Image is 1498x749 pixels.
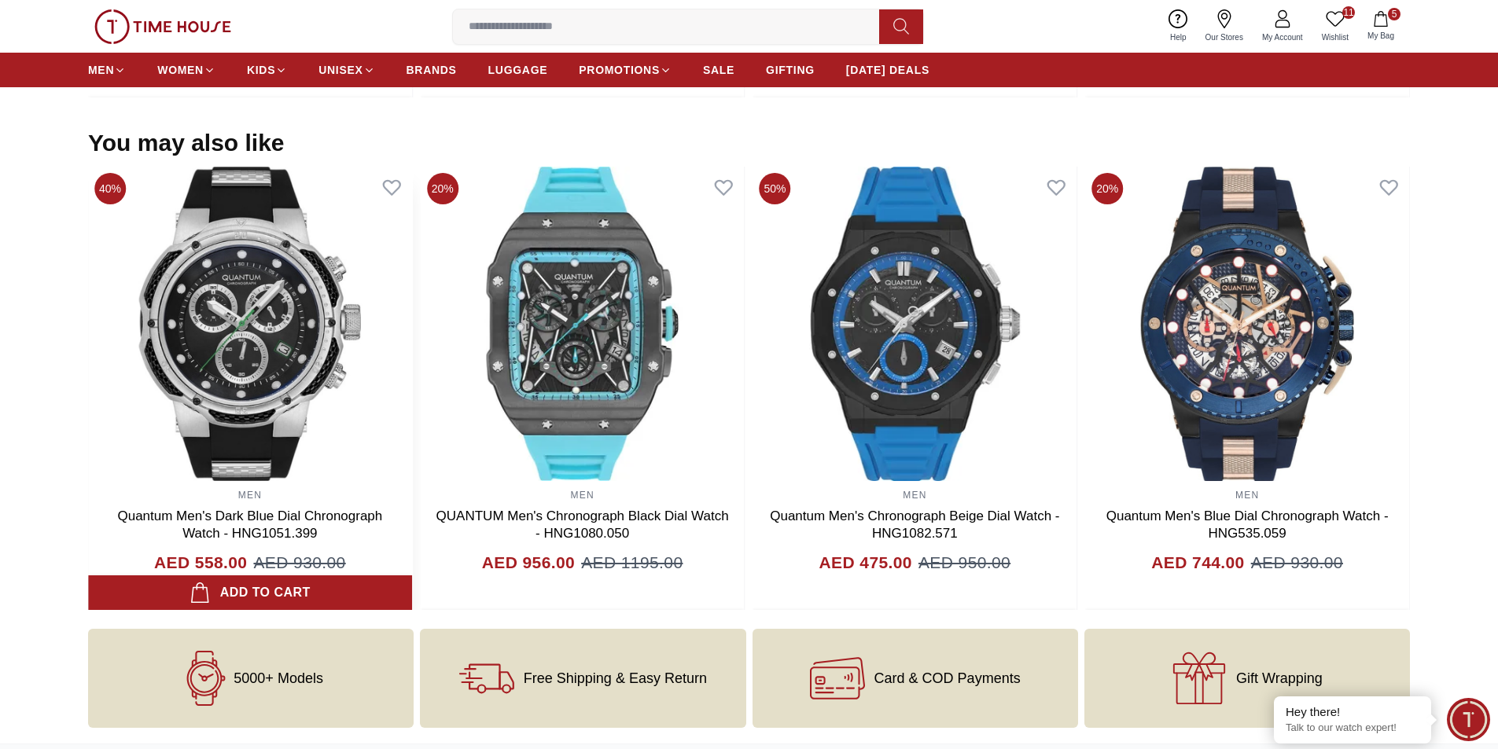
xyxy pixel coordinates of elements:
span: 11 [1342,6,1355,19]
span: Wishlist [1316,31,1355,43]
button: Add to cart [88,575,412,610]
span: 20% [1091,173,1123,204]
a: Quantum Men's Dark Blue Dial Chronograph Watch - HNG1051.399 [117,509,382,541]
a: Quantum Men's Blue Dial Chronograph Watch - HNG535.059 [1106,509,1389,541]
a: Quantum Men's Chronograph Beige Dial Watch - HNG1082.571 [770,509,1059,541]
a: BRANDS [407,56,457,84]
span: Free Shipping & Easy Return [524,670,707,686]
span: KIDS [247,62,275,78]
span: 5000+ Models [234,670,323,686]
span: UNISEX [318,62,363,78]
h4: AED 475.00 [819,550,912,575]
span: Card & COD Payments [874,670,1021,686]
a: 11Wishlist [1312,6,1358,46]
img: Quantum Men's Dark Blue Dial Chronograph Watch - HNG1051.399 [88,167,412,481]
span: PROMOTIONS [579,62,660,78]
div: Chat Widget [1447,698,1490,741]
h4: AED 956.00 [482,550,575,575]
span: My Account [1256,31,1309,43]
span: WOMEN [157,62,204,78]
span: Our Stores [1199,31,1250,43]
button: 5My Bag [1358,8,1404,45]
a: [DATE] DEALS [846,56,929,84]
h2: You may also like [88,129,285,157]
a: MEN [1235,490,1259,501]
span: LUGGAGE [488,62,548,78]
a: Help [1161,6,1196,46]
a: UNISEX [318,56,374,84]
img: ... [94,9,231,44]
span: Gift Wrapping [1236,670,1323,686]
span: AED 930.00 [1251,550,1343,575]
a: LUGGAGE [488,56,548,84]
img: Quantum Men's Chronograph Beige Dial Watch - HNG1082.571 [753,167,1077,481]
a: MEN [570,490,594,501]
a: KIDS [247,56,287,84]
a: Our Stores [1196,6,1253,46]
h4: AED 744.00 [1151,550,1244,575]
span: [DATE] DEALS [846,62,929,78]
div: Hey there! [1286,704,1419,720]
a: QUANTUM Men's Chronograph Black Dial Watch - HNG1080.050 [436,509,729,541]
img: Quantum Men's Blue Dial Chronograph Watch - HNG535.059 [1085,167,1409,481]
span: MEN [88,62,114,78]
span: 40% [94,173,126,204]
a: PROMOTIONS [579,56,672,84]
a: MEN [238,490,262,501]
span: BRANDS [407,62,457,78]
div: Add to cart [190,582,311,604]
span: Help [1164,31,1193,43]
a: MEN [88,56,126,84]
a: SALE [703,56,734,84]
span: GIFTING [766,62,815,78]
span: AED 1195.00 [581,550,683,575]
p: Talk to our watch expert! [1286,721,1419,735]
h4: AED 558.00 [154,550,247,575]
a: MEN [903,490,926,501]
a: WOMEN [157,56,215,84]
span: AED 950.00 [918,550,1010,575]
img: QUANTUM Men's Chronograph Black Dial Watch - HNG1080.050 [421,167,745,481]
span: My Bag [1361,30,1400,42]
a: GIFTING [766,56,815,84]
span: 50% [760,173,791,204]
span: 20% [427,173,458,204]
span: AED 930.00 [253,550,345,575]
span: SALE [703,62,734,78]
span: 5 [1388,8,1400,20]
